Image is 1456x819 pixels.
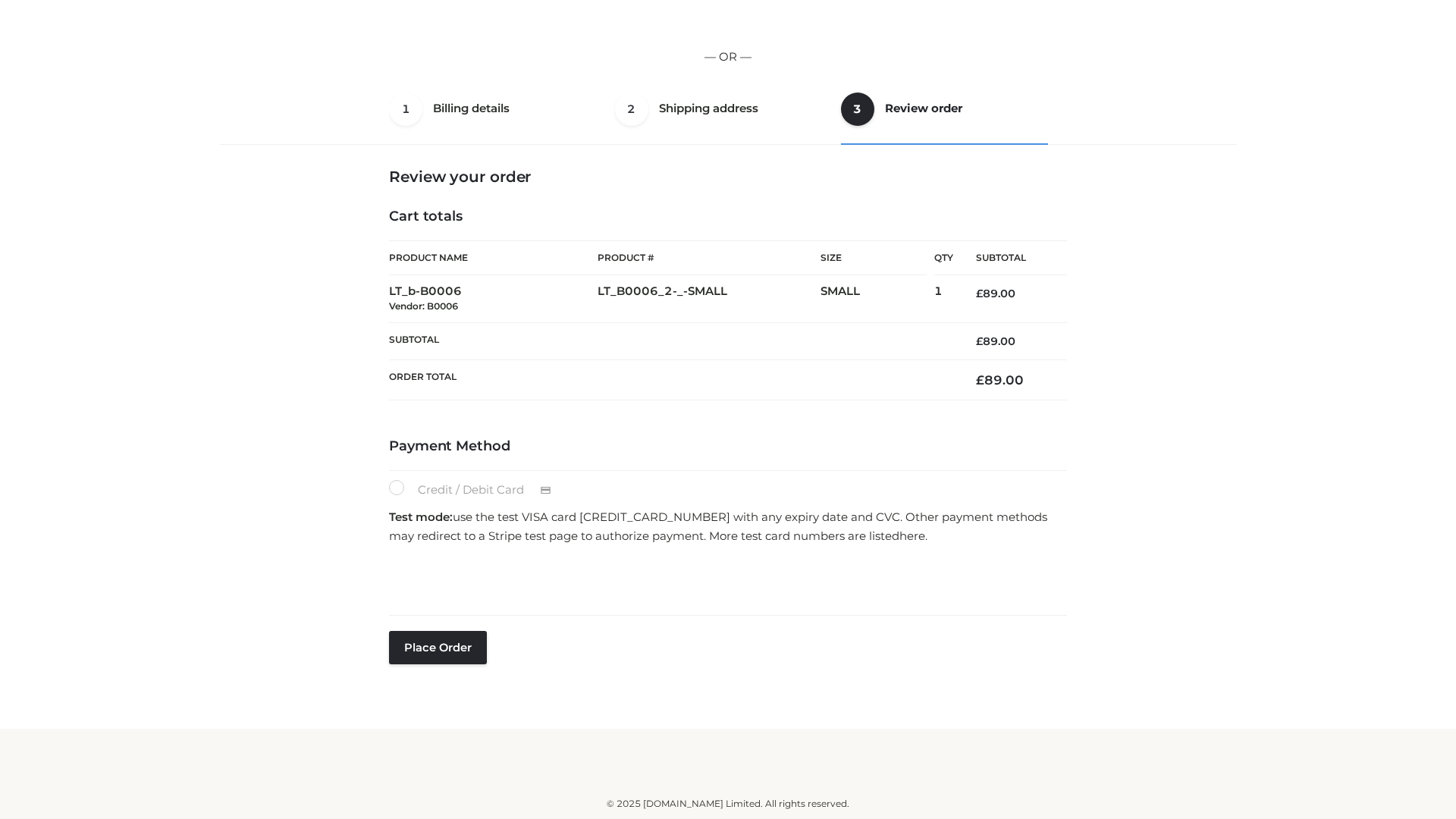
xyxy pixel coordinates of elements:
td: SMALL [821,275,934,323]
th: Qty [934,240,953,275]
label: Credit / Debit Card [389,480,567,500]
h3: Review your order [389,168,1067,186]
button: Place order [389,631,487,664]
div: © 2025 [DOMAIN_NAME] Limited. All rights reserved. [225,796,1231,811]
th: Subtotal [389,322,953,359]
th: Subtotal [953,241,1067,275]
a: here [899,529,925,543]
th: Product # [598,240,821,275]
h4: Cart totals [389,209,1067,225]
img: Credit / Debit Card [532,482,560,500]
span: £ [976,287,983,300]
th: Product Name [389,240,598,275]
td: LT_b-B0006 [389,275,598,323]
small: Vendor: B0006 [389,300,458,312]
span: £ [976,334,983,348]
td: LT_B0006_2-_-SMALL [598,275,821,323]
strong: Test mode: [389,510,453,524]
p: use the test VISA card [CREDIT_CARD_NUMBER] with any expiry date and CVC. Other payment methods m... [389,507,1067,546]
bdi: 89.00 [976,372,1024,388]
h4: Payment Method [389,438,1067,455]
span: £ [976,372,984,388]
th: Size [821,241,927,275]
td: 1 [934,275,953,323]
iframe: Secure payment input frame [386,551,1064,606]
th: Order Total [389,360,953,400]
bdi: 89.00 [976,287,1015,300]
p: — OR — [225,47,1231,67]
bdi: 89.00 [976,334,1015,348]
